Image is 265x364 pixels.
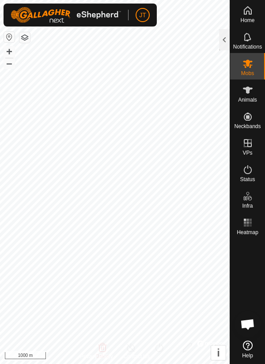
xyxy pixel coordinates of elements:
[11,7,121,23] img: Gallagher Logo
[19,32,30,43] button: Map Layers
[139,11,146,20] span: JT
[80,353,113,360] a: Privacy Policy
[242,150,252,155] span: VPs
[4,58,15,68] button: –
[240,18,254,23] span: Home
[241,71,254,76] span: Mobs
[4,46,15,57] button: +
[242,353,253,358] span: Help
[124,353,150,360] a: Contact Us
[211,345,226,360] button: i
[240,177,255,182] span: Status
[233,44,262,49] span: Notifications
[238,97,257,102] span: Animals
[242,203,253,209] span: Infra
[235,311,261,337] div: Chat öffnen
[230,337,265,362] a: Help
[217,347,220,359] span: i
[237,230,258,235] span: Heatmap
[234,124,261,129] span: Neckbands
[4,32,15,42] button: Reset Map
